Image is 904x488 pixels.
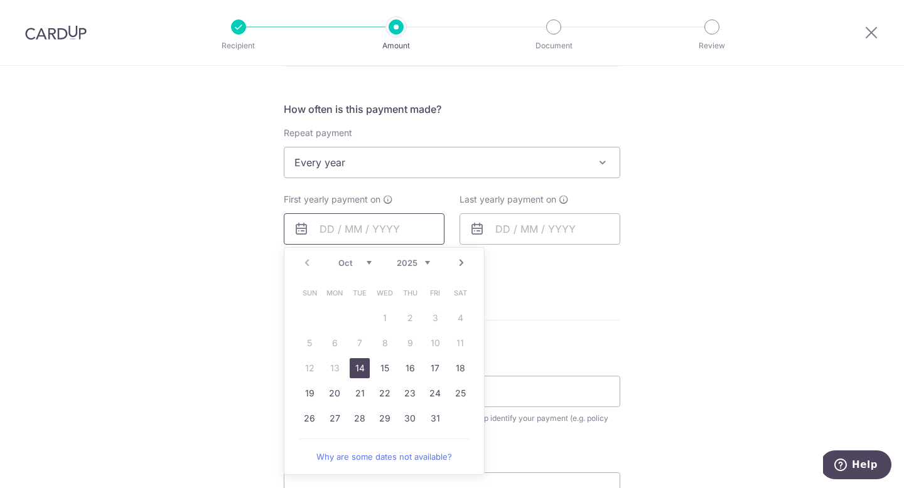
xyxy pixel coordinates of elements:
input: DD / MM / YYYY [284,213,444,245]
a: 14 [350,358,370,378]
img: CardUp [25,25,87,40]
a: 30 [400,408,420,428]
span: Friday [425,283,445,303]
a: 28 [350,408,370,428]
span: First yearly payment on [284,193,380,206]
a: 31 [425,408,445,428]
a: 20 [325,383,345,403]
a: 18 [450,358,470,378]
iframe: Opens a widget where you can find more information [823,450,891,482]
span: Last yearly payment on [460,193,556,206]
span: Every year [284,147,620,178]
a: 23 [400,383,420,403]
a: 25 [450,383,470,403]
span: Saturday [450,283,470,303]
h5: How often is this payment made? [284,102,620,117]
a: 21 [350,383,370,403]
span: Every year [284,147,620,178]
a: 15 [375,358,395,378]
a: 17 [425,358,445,378]
p: Review [665,40,758,52]
input: DD / MM / YYYY [460,213,620,245]
span: Sunday [299,283,320,303]
label: Repeat payment [284,127,352,139]
a: Next [454,255,469,270]
a: Why are some dates not available? [299,444,469,469]
p: Document [507,40,600,52]
a: 29 [375,408,395,428]
span: Tuesday [350,283,370,303]
span: Wednesday [375,283,395,303]
a: 19 [299,383,320,403]
p: Amount [350,40,443,52]
a: 27 [325,408,345,428]
a: 16 [400,358,420,378]
span: Monday [325,283,345,303]
a: 24 [425,383,445,403]
a: 26 [299,408,320,428]
a: 22 [375,383,395,403]
span: Thursday [400,283,420,303]
p: Recipient [192,40,285,52]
